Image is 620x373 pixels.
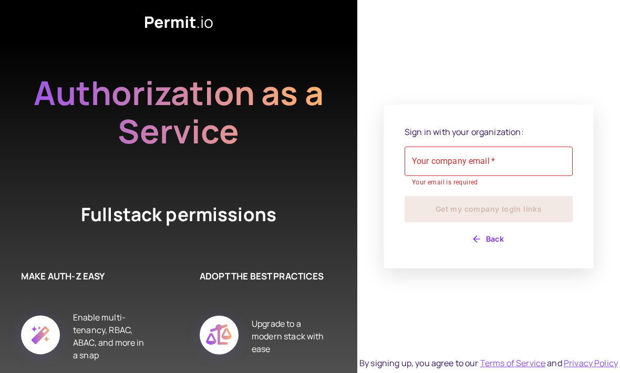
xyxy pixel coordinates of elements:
[480,357,545,369] a: Terms of Service
[405,196,573,222] button: Get my company login links
[42,202,315,227] h4: Fullstack permissions
[564,357,618,369] a: Privacy Policy
[200,270,326,283] h6: ADOPT THE BEST PRACTICES
[412,178,565,188] p: Your email is required
[405,126,573,138] p: Sign in with your organization:
[405,231,573,247] button: Back
[21,270,147,283] h6: MAKE AUTH-Z EASY
[359,357,618,369] div: By signing up, you agree to our and
[252,304,326,369] div: Upgrade to a modern stack with ease
[73,304,147,369] div: Enable multi-tenancy, RBAC, ABAC, and more in a snap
